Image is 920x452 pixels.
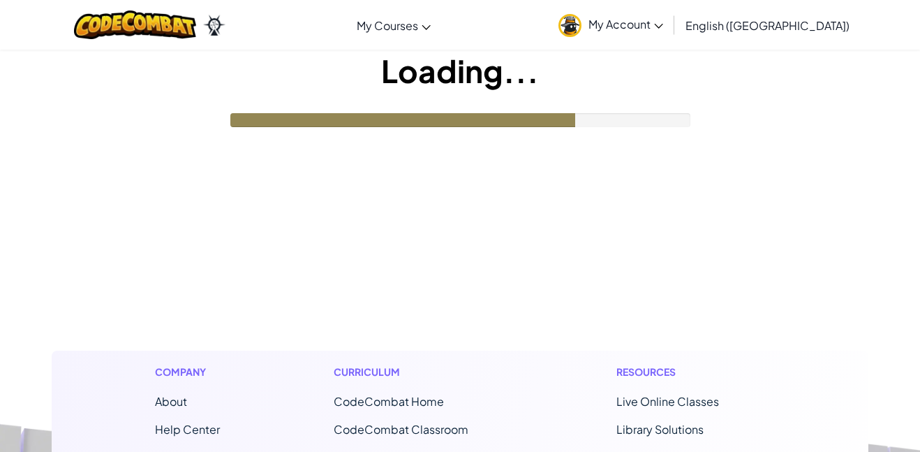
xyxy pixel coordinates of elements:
img: avatar [558,14,581,37]
a: Library Solutions [616,422,704,437]
a: Help Center [155,422,220,437]
img: Ozaria [203,15,225,36]
span: My Courses [357,18,418,33]
span: My Account [588,17,663,31]
a: About [155,394,187,409]
a: English ([GEOGRAPHIC_DATA]) [678,6,856,44]
span: CodeCombat Home [334,394,444,409]
h1: Company [155,365,220,379]
a: Live Online Classes [616,394,719,409]
a: My Account [551,3,670,47]
a: CodeCombat Classroom [334,422,468,437]
a: My Courses [350,6,438,44]
span: English ([GEOGRAPHIC_DATA]) [685,18,849,33]
h1: Resources [616,365,765,379]
h1: Curriculum [334,365,503,379]
img: CodeCombat logo [74,10,196,39]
